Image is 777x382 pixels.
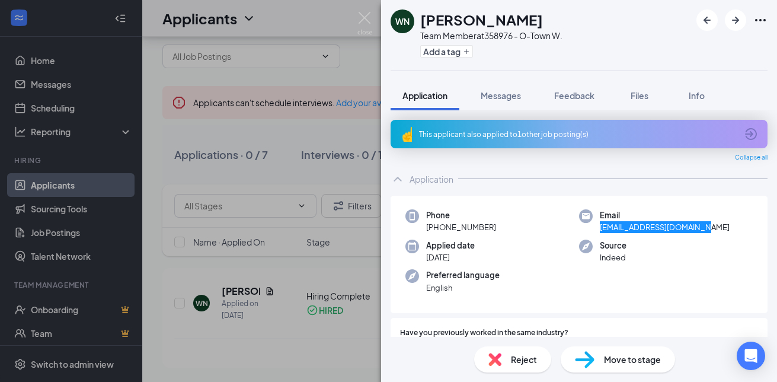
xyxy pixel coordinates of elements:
[400,327,568,339] span: Have you previously worked in the same industry?
[391,172,405,186] svg: ChevronUp
[631,90,648,101] span: Files
[700,13,714,27] svg: ArrowLeftNew
[402,90,447,101] span: Application
[753,13,768,27] svg: Ellipses
[426,269,500,281] span: Preferred language
[420,30,562,42] div: Team Member at 358976 - O-Town W.
[426,209,496,221] span: Phone
[728,13,743,27] svg: ArrowRight
[600,221,730,233] span: [EMAIL_ADDRESS][DOMAIN_NAME]
[481,90,521,101] span: Messages
[511,353,537,366] span: Reject
[689,90,705,101] span: Info
[426,252,475,263] span: [DATE]
[420,45,473,58] button: PlusAdd a tag
[419,129,737,139] div: This applicant also applied to 1 other job posting(s)
[696,9,718,31] button: ArrowLeftNew
[426,240,475,252] span: Applied date
[737,342,765,370] div: Open Intercom Messenger
[600,209,730,221] span: Email
[604,353,661,366] span: Move to stage
[395,15,410,27] div: WN
[600,252,626,263] span: Indeed
[600,240,626,252] span: Source
[554,90,594,101] span: Feedback
[725,9,746,31] button: ArrowRight
[426,282,500,294] span: English
[420,9,543,30] h1: [PERSON_NAME]
[463,48,470,55] svg: Plus
[426,221,496,233] span: [PHONE_NUMBER]
[410,173,453,185] div: Application
[735,153,768,163] span: Collapse all
[744,127,758,141] svg: ArrowCircle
